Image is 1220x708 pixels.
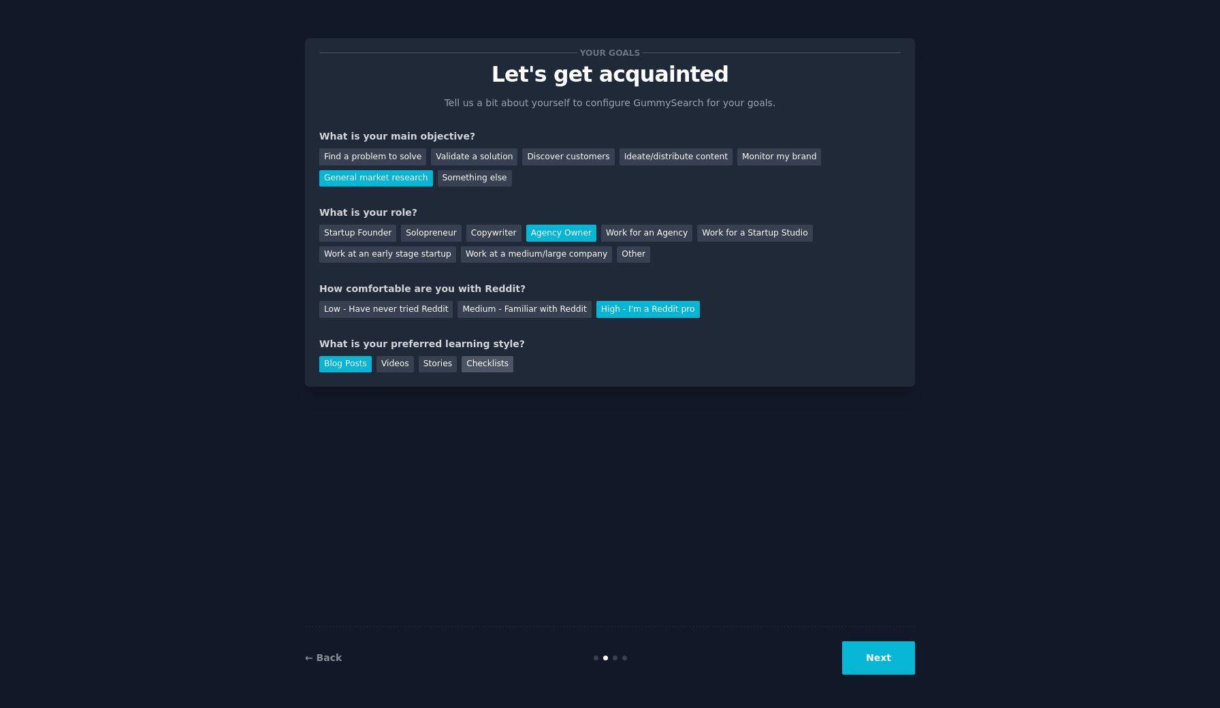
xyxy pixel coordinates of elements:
div: Medium - Familiar with Reddit [457,301,591,318]
div: Solopreneur [401,225,461,242]
div: What is your role? [319,206,901,220]
div: Validate a solution [431,148,517,165]
div: Startup Founder [319,225,396,242]
div: Copywriter [466,225,521,242]
div: Work for an Agency [601,225,692,242]
div: Work at an early stage startup [319,246,456,263]
div: Videos [376,356,414,373]
div: Stories [419,356,457,373]
div: How comfortable are you with Reddit? [319,282,901,296]
div: Discover customers [522,148,614,165]
div: Work for a Startup Studio [697,225,812,242]
div: Something else [438,170,512,187]
div: What is your main objective? [319,129,901,144]
div: Work at a medium/large company [461,246,612,263]
p: Tell us a bit about yourself to configure GummySearch for your goals. [438,96,782,110]
span: Your goals [577,46,643,60]
a: ← Back [305,652,342,663]
div: Other [617,246,650,263]
div: Ideate/distribute content [620,148,733,165]
div: General market research [319,170,433,187]
div: Find a problem to solve [319,148,426,165]
div: What is your preferred learning style? [319,337,901,351]
div: Low - Have never tried Reddit [319,301,453,318]
div: Checklists [462,356,513,373]
div: High - I'm a Reddit pro [596,301,700,318]
div: Agency Owner [526,225,596,242]
div: Blog Posts [319,356,372,373]
div: Monitor my brand [737,148,821,165]
button: Next [842,641,915,675]
p: Let's get acquainted [319,63,901,86]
